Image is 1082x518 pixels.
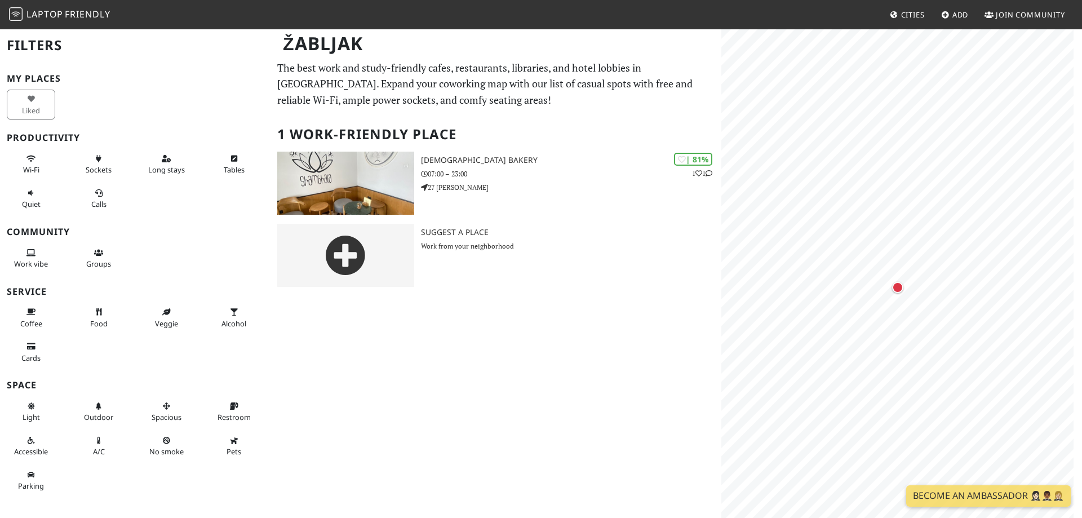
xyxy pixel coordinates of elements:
[142,431,190,461] button: No smoke
[210,397,258,427] button: Restroom
[14,446,48,457] span: Accessible
[142,397,190,427] button: Spacious
[152,412,181,422] span: Spacious
[7,337,55,367] button: Cards
[7,380,264,391] h3: Space
[84,412,113,422] span: Outdoor area
[274,28,719,59] h1: Žabljak
[21,353,41,363] span: Credit cards
[980,5,1070,25] a: Join Community
[7,184,55,214] button: Quiet
[996,10,1065,20] span: Join Community
[210,149,258,179] button: Tables
[421,169,721,179] p: 07:00 – 23:00
[149,446,184,457] span: Smoke free
[227,446,241,457] span: Pet friendly
[23,165,39,175] span: Stable Wi-Fi
[20,318,42,329] span: Coffee
[277,60,715,108] p: The best work and study-friendly cafes, restaurants, libraries, and hotel lobbies in [GEOGRAPHIC_...
[74,149,123,179] button: Sockets
[277,152,414,215] img: Shambhala Bakery
[885,5,929,25] a: Cities
[7,149,55,179] button: Wi-Fi
[65,8,110,20] span: Friendly
[86,165,112,175] span: Power sockets
[148,165,185,175] span: Long stays
[218,412,251,422] span: Restroom
[210,303,258,333] button: Alcohol
[421,156,721,165] h3: [DEMOGRAPHIC_DATA] Bakery
[937,5,973,25] a: Add
[74,431,123,461] button: A/C
[270,152,721,215] a: Shambhala Bakery | 81% 11 [DEMOGRAPHIC_DATA] Bakery 07:00 – 23:00 27 [PERSON_NAME]
[91,199,107,209] span: Video/audio calls
[93,446,105,457] span: Air conditioned
[155,318,178,329] span: Veggie
[270,224,721,287] a: Suggest a Place Work from your neighborhood
[7,397,55,427] button: Light
[224,165,245,175] span: Work-friendly tables
[9,5,110,25] a: LaptopFriendly LaptopFriendly
[14,259,48,269] span: People working
[7,28,264,63] h2: Filters
[74,243,123,273] button: Groups
[7,431,55,461] button: Accessible
[7,132,264,143] h3: Productivity
[22,199,41,209] span: Quiet
[9,7,23,21] img: LaptopFriendly
[952,10,969,20] span: Add
[277,117,715,152] h2: 1 Work-Friendly Place
[142,303,190,333] button: Veggie
[7,466,55,495] button: Parking
[74,184,123,214] button: Calls
[86,259,111,269] span: Group tables
[692,168,712,179] p: 1 1
[7,286,264,297] h3: Service
[421,182,721,193] p: 27 [PERSON_NAME]
[90,318,108,329] span: Food
[7,73,264,84] h3: My Places
[26,8,63,20] span: Laptop
[901,10,925,20] span: Cities
[210,431,258,461] button: Pets
[142,149,190,179] button: Long stays
[221,318,246,329] span: Alcohol
[23,412,40,422] span: Natural light
[277,224,414,287] img: gray-place-d2bdb4477600e061c01bd816cc0f2ef0cfcb1ca9e3ad78868dd16fb2af073a21.png
[890,280,906,295] div: Map marker
[18,481,44,491] span: Parking
[7,227,264,237] h3: Community
[74,303,123,333] button: Food
[906,485,1071,507] a: Become an Ambassador 🤵🏻‍♀️🤵🏾‍♂️🤵🏼‍♀️
[7,243,55,273] button: Work vibe
[7,303,55,333] button: Coffee
[421,228,721,237] h3: Suggest a Place
[74,397,123,427] button: Outdoor
[674,153,712,166] div: | 81%
[421,241,721,251] p: Work from your neighborhood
